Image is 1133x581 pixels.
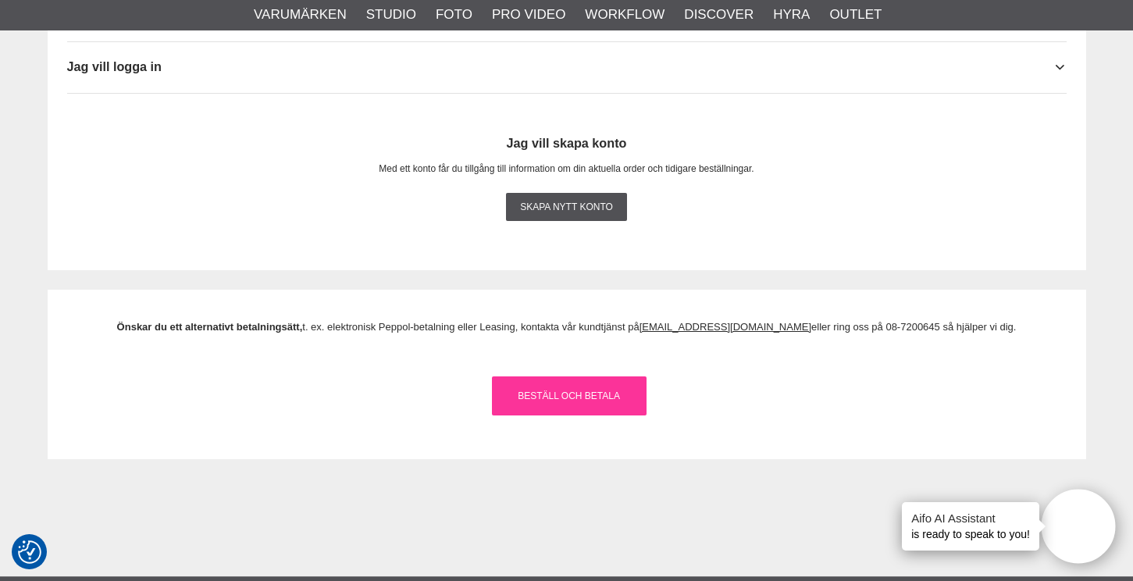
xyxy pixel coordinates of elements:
[117,321,303,333] strong: Önskar du ett alternativt betalningsätt,
[911,510,1030,526] h4: Aifo AI Assistant
[829,5,882,25] a: Outlet
[67,130,1067,157] span: Jag vill skapa konto
[379,163,754,174] span: Med ett konto får du tillgång till information om din aktuella order och tidigare beställningar.
[436,5,472,25] a: Foto
[684,5,754,25] a: Discover
[640,321,811,333] a: [EMAIL_ADDRESS][DOMAIN_NAME]
[87,319,1047,336] p: t. ex. elektronisk Peppol-betalning eller Leasing, kontakta vår kundtjänst på eller ring oss på 0...
[902,502,1039,551] div: is ready to speak to you!
[254,5,347,25] a: Varumärken
[67,59,162,73] span: Jag vill logga in
[492,376,647,415] a: Beställ och Betala
[506,193,627,221] a: Skapa nytt konto
[585,5,664,25] a: Workflow
[492,5,565,25] a: Pro Video
[773,5,810,25] a: Hyra
[18,540,41,564] img: Revisit consent button
[18,538,41,566] button: Samtyckesinställningar
[366,5,416,25] a: Studio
